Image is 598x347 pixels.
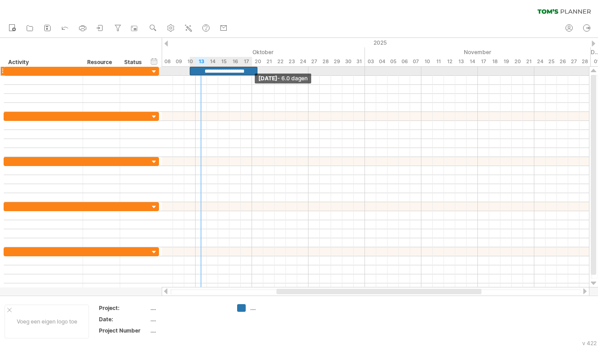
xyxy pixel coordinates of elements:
div: maandag, 24 November 2025 [534,57,546,66]
div: maandag, 17 November 2025 [478,57,489,66]
div: Status [124,58,144,67]
div: donderdag, 27 November 2025 [568,57,579,66]
div: woensdag, 15 Oktober 2025 [218,57,229,66]
div: dinsdag, 25 November 2025 [546,57,557,66]
div: .... [150,304,226,312]
div: .... [250,304,299,312]
div: Voeg een eigen logo toe [5,305,89,338]
div: .... [150,315,226,323]
div: donderdag, 23 Oktober 2025 [286,57,297,66]
div: dinsdag, 28 Oktober 2025 [320,57,331,66]
div: vrijdag, 31 Oktober 2025 [354,57,365,66]
div: donderdag, 6 November 2025 [399,57,410,66]
div: maandag, 20 Oktober 2025 [252,57,263,66]
div: Date: [99,315,149,323]
div: dinsdag, 21 Oktober 2025 [263,57,275,66]
div: vrijdag, 17 Oktober 2025 [241,57,252,66]
div: Activity [8,58,78,67]
div: Oktober 2025 [105,47,365,57]
div: vrijdag, 10 Oktober 2025 [184,57,196,66]
div: dinsdag, 18 November 2025 [489,57,500,66]
div: woensdag, 12 November 2025 [444,57,455,66]
div: vrijdag, 24 Oktober 2025 [297,57,308,66]
div: [DATE] [255,74,311,83]
div: dinsdag, 4 November 2025 [376,57,388,66]
span: - 6.0 dagen [277,75,308,82]
div: donderdag, 30 Oktober 2025 [342,57,354,66]
div: donderdag, 20 November 2025 [512,57,523,66]
div: vrijdag, 7 November 2025 [410,57,421,66]
div: v 422 [582,340,597,347]
div: woensdag, 29 Oktober 2025 [331,57,342,66]
div: maandag, 27 Oktober 2025 [308,57,320,66]
div: donderdag, 13 November 2025 [455,57,467,66]
div: woensdag, 8 Oktober 2025 [162,57,173,66]
div: maandag, 3 November 2025 [365,57,376,66]
div: Project: [99,304,149,312]
div: dinsdag, 11 November 2025 [433,57,444,66]
div: .... [150,327,226,334]
div: vrijdag, 28 November 2025 [579,57,591,66]
div: woensdag, 19 November 2025 [500,57,512,66]
div: donderdag, 16 Oktober 2025 [229,57,241,66]
div: Project Number [99,327,149,334]
div: vrijdag, 14 November 2025 [467,57,478,66]
div: vrijdag, 21 November 2025 [523,57,534,66]
div: maandag, 10 November 2025 [421,57,433,66]
div: woensdag, 26 November 2025 [557,57,568,66]
div: Resource [87,58,115,67]
div: woensdag, 5 November 2025 [388,57,399,66]
div: November 2025 [365,47,591,57]
div: dinsdag, 14 Oktober 2025 [207,57,218,66]
div: maandag, 13 Oktober 2025 [196,57,207,66]
div: woensdag, 22 Oktober 2025 [275,57,286,66]
div: donderdag, 9 Oktober 2025 [173,57,184,66]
